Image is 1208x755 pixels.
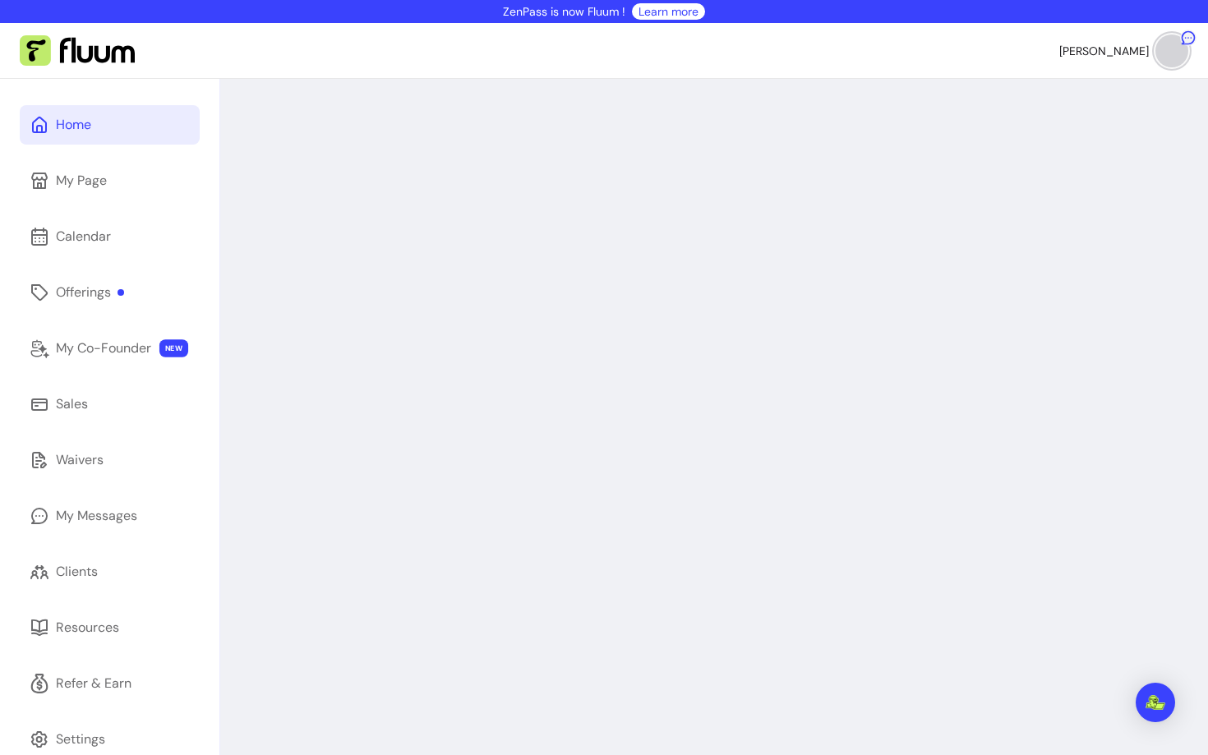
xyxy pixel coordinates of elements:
span: NEW [159,339,188,357]
a: Resources [20,608,200,647]
img: Fluum Logo [20,35,135,67]
div: Home [56,115,91,135]
a: Calendar [20,217,200,256]
div: Resources [56,618,119,638]
button: avatar[PERSON_NAME] [1059,35,1188,67]
a: My Messages [20,496,200,536]
a: Offerings [20,273,200,312]
div: My Co-Founder [56,338,151,358]
div: Sales [56,394,88,414]
a: Learn more [639,3,699,20]
a: Waivers [20,440,200,480]
div: Waivers [56,450,104,470]
a: Sales [20,384,200,424]
div: Offerings [56,283,124,302]
a: My Co-Founder NEW [20,329,200,368]
p: ZenPass is now Fluum ! [503,3,625,20]
div: My Page [56,171,107,191]
a: My Page [20,161,200,200]
div: Calendar [56,227,111,246]
div: Open Intercom Messenger [1136,683,1175,722]
span: [PERSON_NAME] [1059,43,1149,59]
div: Clients [56,562,98,582]
a: Refer & Earn [20,664,200,703]
div: Settings [56,730,105,749]
div: Refer & Earn [56,674,131,693]
a: Home [20,105,200,145]
div: My Messages [56,506,137,526]
a: Clients [20,552,200,592]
